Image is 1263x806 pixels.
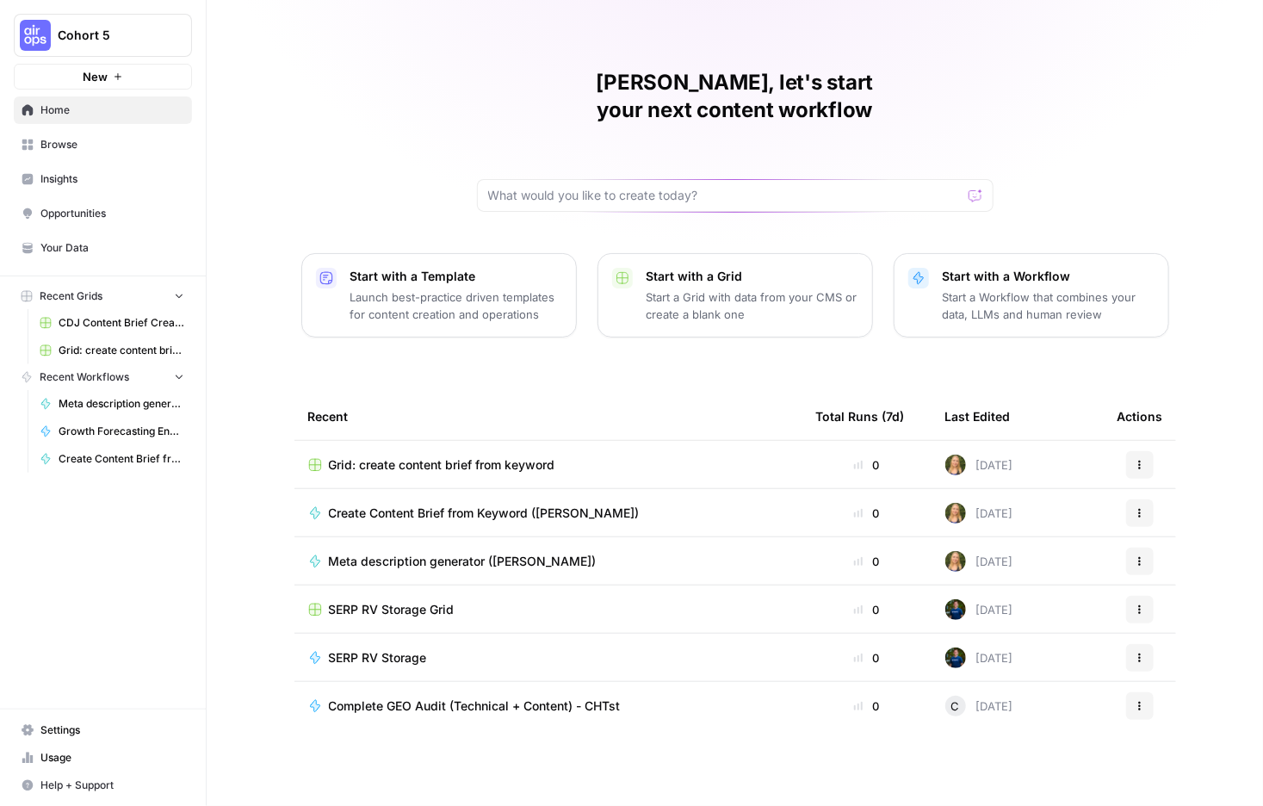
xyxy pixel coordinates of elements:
[308,393,789,440] div: Recent
[329,649,427,666] span: SERP RV Storage
[477,69,994,124] h1: [PERSON_NAME], let's start your next content workflow
[329,553,597,570] span: Meta description generator ([PERSON_NAME])
[301,253,577,338] button: Start with a TemplateLaunch best-practice driven templates for content creation and operations
[647,268,858,285] p: Start with a Grid
[350,268,562,285] p: Start with a Template
[83,68,108,85] span: New
[945,599,1013,620] div: [DATE]
[308,456,789,474] a: Grid: create content brief from keyword
[308,553,789,570] a: Meta description generator ([PERSON_NAME])
[14,14,192,57] button: Workspace: Cohort 5
[14,283,192,309] button: Recent Grids
[32,309,192,337] a: CDJ Content Brief Creation Grid
[40,171,184,187] span: Insights
[894,253,1169,338] button: Start with a WorkflowStart a Workflow that combines your data, LLMs and human review
[945,455,966,475] img: r24b6keouon8mlof60ptx1lwn1nq
[308,601,789,618] a: SERP RV Storage Grid
[816,456,918,474] div: 0
[14,64,192,90] button: New
[329,601,455,618] span: SERP RV Storage Grid
[350,288,562,323] p: Launch best-practice driven templates for content creation and operations
[816,697,918,715] div: 0
[40,137,184,152] span: Browse
[329,456,555,474] span: Grid: create content brief from keyword
[329,697,621,715] span: Complete GEO Audit (Technical + Content) - CHTst
[59,424,184,439] span: Growth Forecasting Engine (Deepshikha)
[943,288,1155,323] p: Start a Workflow that combines your data, LLMs and human review
[816,505,918,522] div: 0
[32,390,192,418] a: Meta description generator ([PERSON_NAME])
[945,648,966,668] img: 68soq3pkptmntqpesssmmm5ejrlv
[14,234,192,262] a: Your Data
[14,744,192,772] a: Usage
[14,200,192,227] a: Opportunities
[40,102,184,118] span: Home
[943,268,1155,285] p: Start with a Workflow
[945,599,966,620] img: 68soq3pkptmntqpesssmmm5ejrlv
[58,27,162,44] span: Cohort 5
[945,696,1013,716] div: [DATE]
[14,772,192,799] button: Help + Support
[14,165,192,193] a: Insights
[32,445,192,473] a: Create Content Brief from Keyword ([PERSON_NAME])
[951,697,960,715] span: C
[14,364,192,390] button: Recent Workflows
[40,778,184,793] span: Help + Support
[59,343,184,358] span: Grid: create content brief from keyword
[59,396,184,412] span: Meta description generator ([PERSON_NAME])
[40,206,184,221] span: Opportunities
[816,393,905,440] div: Total Runs (7d)
[40,750,184,766] span: Usage
[945,551,1013,572] div: [DATE]
[40,369,129,385] span: Recent Workflows
[14,96,192,124] a: Home
[308,505,789,522] a: Create Content Brief from Keyword ([PERSON_NAME])
[40,288,102,304] span: Recent Grids
[597,253,873,338] button: Start with a GridStart a Grid with data from your CMS or create a blank one
[647,288,858,323] p: Start a Grid with data from your CMS or create a blank one
[1118,393,1163,440] div: Actions
[945,503,966,524] img: r24b6keouon8mlof60ptx1lwn1nq
[40,722,184,738] span: Settings
[14,131,192,158] a: Browse
[59,315,184,331] span: CDJ Content Brief Creation Grid
[14,716,192,744] a: Settings
[816,649,918,666] div: 0
[488,187,962,204] input: What would you like to create today?
[816,601,918,618] div: 0
[945,393,1011,440] div: Last Edited
[32,418,192,445] a: Growth Forecasting Engine (Deepshikha)
[945,455,1013,475] div: [DATE]
[308,649,789,666] a: SERP RV Storage
[40,240,184,256] span: Your Data
[329,505,640,522] span: Create Content Brief from Keyword ([PERSON_NAME])
[945,648,1013,668] div: [DATE]
[945,551,966,572] img: r24b6keouon8mlof60ptx1lwn1nq
[59,451,184,467] span: Create Content Brief from Keyword ([PERSON_NAME])
[816,553,918,570] div: 0
[32,337,192,364] a: Grid: create content brief from keyword
[308,697,789,715] a: Complete GEO Audit (Technical + Content) - CHTst
[945,503,1013,524] div: [DATE]
[20,20,51,51] img: Cohort 5 Logo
